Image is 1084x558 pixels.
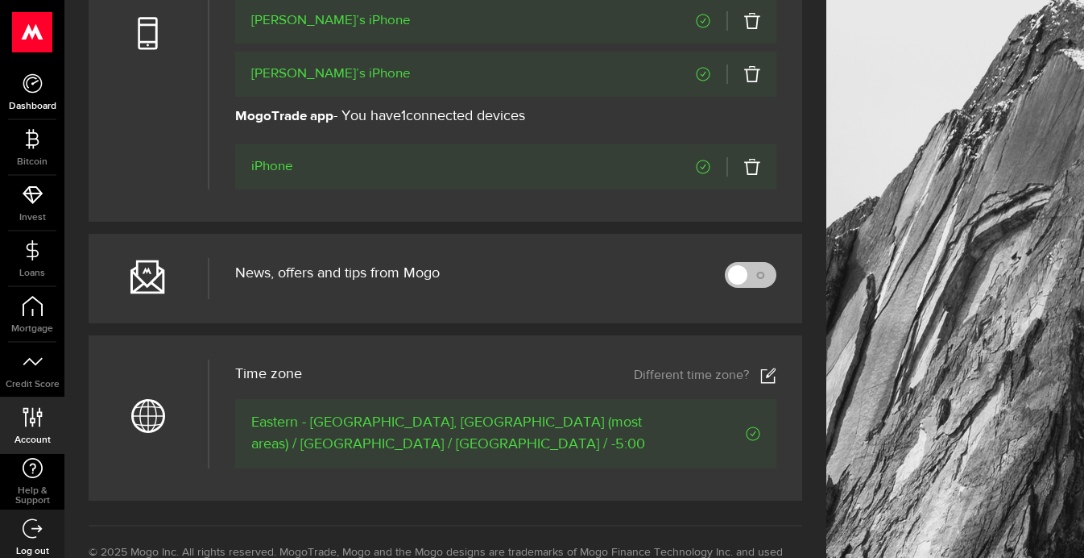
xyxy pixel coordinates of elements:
[235,367,302,381] span: Time zone
[251,11,411,31] span: [PERSON_NAME]’s iPhone
[13,6,61,55] button: Open LiveChat chat widget
[251,157,293,177] span: iPhone
[726,157,760,177] a: Delete
[235,107,525,127] span: - You have connected devices
[251,412,659,456] span: Eastern - [GEOGRAPHIC_DATA], [GEOGRAPHIC_DATA] (most areas) / [GEOGRAPHIC_DATA] / [GEOGRAPHIC_DAT...
[696,67,710,81] span: Verified
[251,65,411,84] span: [PERSON_NAME]’s iPhone
[726,11,760,31] a: Delete
[696,160,710,174] span: Verified
[235,266,440,281] span: News, offers and tips from Mogo
[726,65,760,84] a: Delete
[235,110,333,123] b: MogoTrade app
[659,427,761,441] span: Verified
[696,14,710,28] span: Verified
[401,109,406,123] span: 1
[634,368,776,384] a: Different time zone?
